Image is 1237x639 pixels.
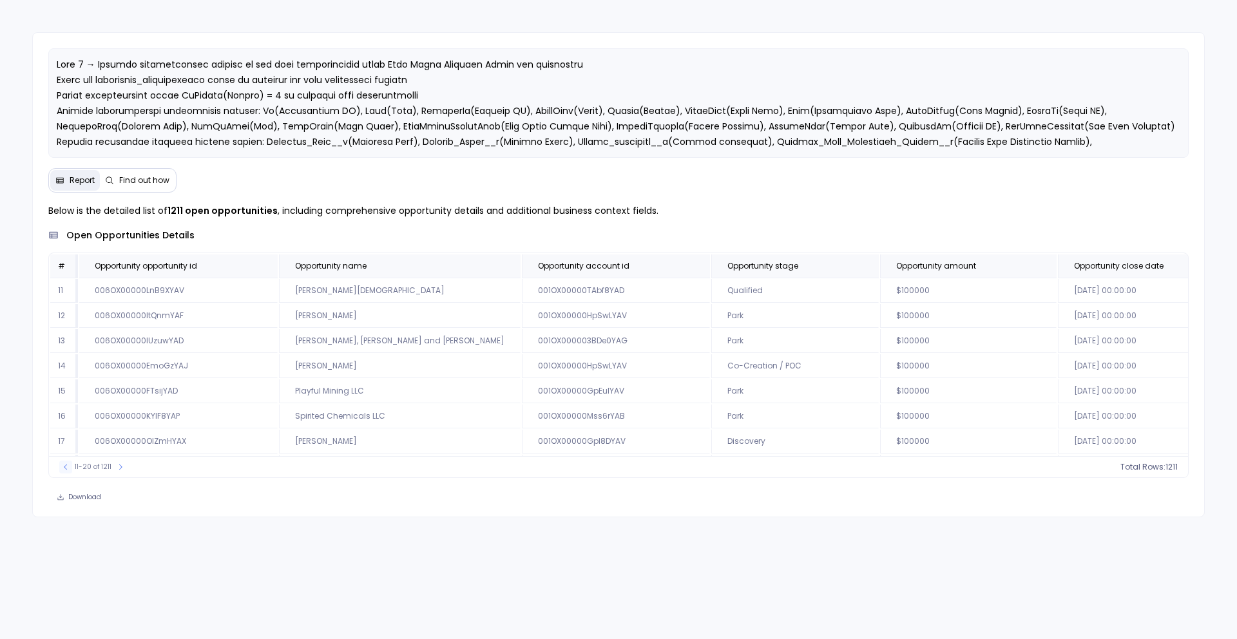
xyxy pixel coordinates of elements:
span: Opportunity name [295,261,367,271]
td: 001OX00000HpSwLYAV [522,354,710,378]
td: 13 [50,329,78,353]
span: Opportunity amount [896,261,976,271]
td: 001OX000003BDe0YAG [522,329,710,353]
td: $100000 [880,304,1057,328]
td: 006OX00000OIZmHYAX [79,430,278,453]
td: 001OX00000HpSwLYAV [522,304,710,328]
td: 006OX00000IUzuwYAD [79,329,278,353]
td: Spirited Chemicals LLC [279,405,521,428]
td: $100000 [880,329,1057,353]
td: Park [711,379,879,403]
td: 16 [50,405,78,428]
td: Qualified [711,279,879,303]
td: 15 [50,379,78,403]
td: Playful Mining LLC [279,379,521,403]
span: Lore 7 → Ipsumdo sitametconsec adipisc el sed doei temporincidid utlab Etdo Magna Aliquaen Admin ... [57,58,1175,195]
p: Below is the detailed list of , including comprehensive opportunity details and additional busine... [48,203,1189,218]
span: Download [68,493,101,502]
td: $100000 [880,405,1057,428]
span: Opportunity opportunity id [95,261,197,271]
td: 14 [50,354,78,378]
td: 001OX00000GpI8DYAV [522,430,710,453]
span: Total Rows: [1120,462,1165,472]
td: 006OX00000EmoGzYAJ [79,354,278,378]
span: # [58,260,65,271]
td: 006OX00000FTsijYAD [79,379,278,403]
td: Park [711,405,879,428]
span: Opportunity stage [727,261,798,271]
td: 006OX00000LnB9XYAV [79,279,278,303]
td: 18 [50,455,78,479]
td: Park [711,304,879,328]
td: [PERSON_NAME][DEMOGRAPHIC_DATA] [279,279,521,303]
button: Report [50,170,100,191]
td: 006OX00000KYIF8YAP [79,405,278,428]
span: open opportunities details [66,229,195,242]
strong: 1211 open opportunities [168,204,278,217]
td: [PERSON_NAME] [279,304,521,328]
span: 11-20 of 1211 [75,462,111,472]
td: 17 [50,430,78,453]
td: 001OX00000Mss6rYAB [522,405,710,428]
button: Download [48,488,110,506]
td: 006OX00000ItQnmYAF [79,304,278,328]
span: Opportunity close date [1074,261,1164,271]
td: $100000 [880,354,1057,378]
td: [PERSON_NAME], [PERSON_NAME] and [PERSON_NAME] [279,455,521,479]
td: $100000 [880,430,1057,453]
td: 006OX00000EmTm1YAF [79,455,278,479]
span: 1211 [1165,462,1178,472]
td: [PERSON_NAME], [PERSON_NAME] and [PERSON_NAME] [279,329,521,353]
td: $100000 [880,379,1057,403]
td: 12 [50,304,78,328]
td: Discovery [711,430,879,453]
td: $100000 [880,455,1057,479]
td: 001OX00000GpEuIYAV [522,379,710,403]
button: Find out how [100,170,175,191]
td: [PERSON_NAME] [279,354,521,378]
td: Co-Creation / POC [711,354,879,378]
td: 001OX00000HS1xMYAT [522,455,710,479]
td: [PERSON_NAME] [279,430,521,453]
td: Park [711,329,879,353]
span: Opportunity account id [538,261,629,271]
td: Park [711,455,879,479]
td: 11 [50,279,78,303]
span: Report [70,175,95,186]
span: Find out how [119,175,169,186]
td: 001OX00000TAbf8YAD [522,279,710,303]
td: $100000 [880,279,1057,303]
